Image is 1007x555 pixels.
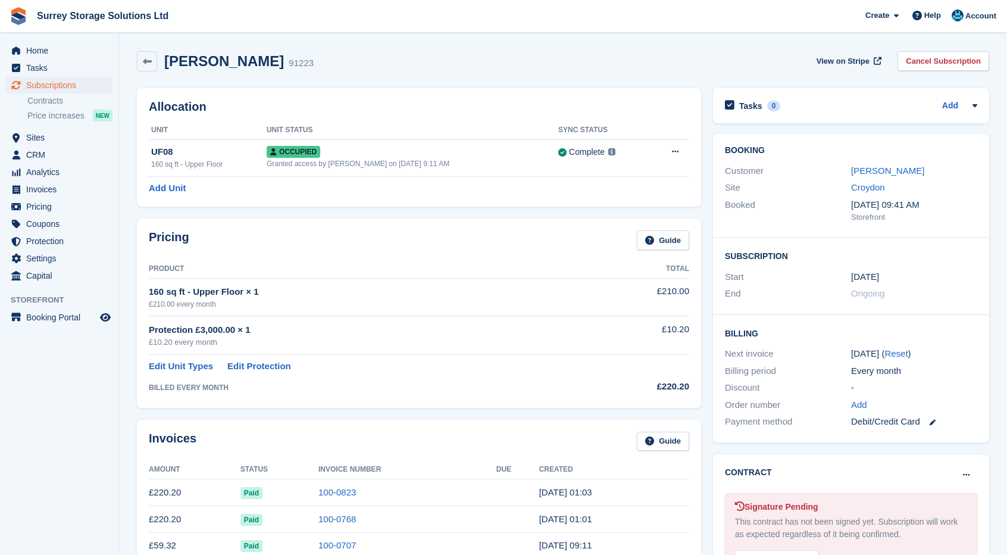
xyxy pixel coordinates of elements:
div: Order number [725,398,851,412]
h2: Invoices [149,432,196,451]
h2: Subscription [725,250,977,261]
div: 160 sq ft - Upper Floor [151,159,267,170]
div: [DATE] 09:41 AM [851,198,977,212]
img: icon-info-grey-7440780725fd019a000dd9b08b2336e03edf1995a4989e88bcd33f0948082b44.svg [608,148,615,155]
th: Due [496,460,539,479]
a: menu [6,42,112,59]
div: Customer [725,164,851,178]
a: menu [6,250,112,267]
div: Booked [725,198,851,223]
span: Protection [26,233,98,250]
span: Invoices [26,181,98,198]
div: Signature Pending [735,501,967,513]
div: This contract has not been signed yet. Subscription will work as expected regardless of it being ... [735,516,967,541]
div: Discount [725,381,851,395]
img: stora-icon-8386f47178a22dfd0bd8f6a31ec36ba5ce8667c1dd55bd0f319d3a0aa187defe.svg [10,7,27,25]
div: UF08 [151,145,267,159]
a: menu [6,216,112,232]
span: Tasks [26,60,98,76]
div: Debit/Credit Card [851,415,977,429]
div: BILLED EVERY MONTH [149,382,589,393]
a: 100-0707 [318,540,356,550]
a: menu [6,146,112,163]
th: Created [539,460,689,479]
span: CRM [26,146,98,163]
th: Amount [149,460,240,479]
div: £220.20 [589,380,689,394]
a: menu [6,181,112,198]
div: End [725,287,851,301]
div: 0 [767,101,781,111]
th: Invoice Number [318,460,496,479]
h2: Billing [725,327,977,339]
a: Edit Protection [227,360,291,373]
span: Pricing [26,198,98,215]
div: Storefront [851,211,977,223]
a: 100-0823 [318,487,356,497]
th: Unit [149,121,267,140]
a: 100-0768 [318,514,356,524]
h2: Booking [725,146,977,155]
h2: Tasks [739,101,762,111]
th: Total [589,260,689,279]
a: Add [942,99,958,113]
th: Status [240,460,318,479]
a: Add Unit [149,182,186,195]
img: Sonny Harverson [952,10,964,21]
span: Paid [240,514,262,526]
span: Price increases [27,110,85,121]
span: Occupied [267,146,320,158]
a: Guide [637,230,689,250]
div: Protection £3,000.00 × 1 [149,323,589,337]
th: Unit Status [267,121,558,140]
th: Product [149,260,589,279]
div: 160 sq ft - Upper Floor × 1 [149,285,589,299]
a: menu [6,233,112,250]
div: Every month [851,364,977,378]
span: Account [965,10,996,22]
td: £210.00 [589,278,689,316]
time: 2025-06-20 08:11:04 UTC [539,540,592,550]
time: 2025-08-20 00:03:19 UTC [539,487,592,497]
a: Add [851,398,867,412]
a: View on Stripe [812,51,884,71]
div: £210.00 every month [149,299,589,310]
div: [DATE] ( ) [851,347,977,361]
a: menu [6,164,112,180]
a: Guide [637,432,689,451]
a: Croydon [851,182,885,192]
h2: Allocation [149,100,689,114]
span: Ongoing [851,288,885,298]
span: View on Stripe [817,55,870,67]
span: Home [26,42,98,59]
div: NEW [93,110,112,121]
a: menu [6,198,112,215]
div: Granted access by [PERSON_NAME] on [DATE] 9:11 AM [267,158,558,169]
a: Reset [884,348,908,358]
span: Coupons [26,216,98,232]
a: Preview store [98,310,112,325]
div: Complete [569,146,605,158]
div: Next invoice [725,347,851,361]
a: Price increases NEW [27,109,112,122]
div: Billing period [725,364,851,378]
span: Storefront [11,294,118,306]
span: Paid [240,540,262,552]
a: menu [6,129,112,146]
span: Help [924,10,941,21]
a: menu [6,267,112,284]
span: Sites [26,129,98,146]
span: Booking Portal [26,309,98,326]
th: Sync Status [558,121,649,140]
div: Site [725,181,851,195]
span: Analytics [26,164,98,180]
div: 91223 [289,57,314,70]
h2: [PERSON_NAME] [164,53,284,69]
div: - [851,381,977,395]
a: Cancel Subscription [897,51,989,71]
span: Settings [26,250,98,267]
h2: Pricing [149,230,189,250]
span: Subscriptions [26,77,98,93]
span: Capital [26,267,98,284]
td: £220.20 [149,479,240,506]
